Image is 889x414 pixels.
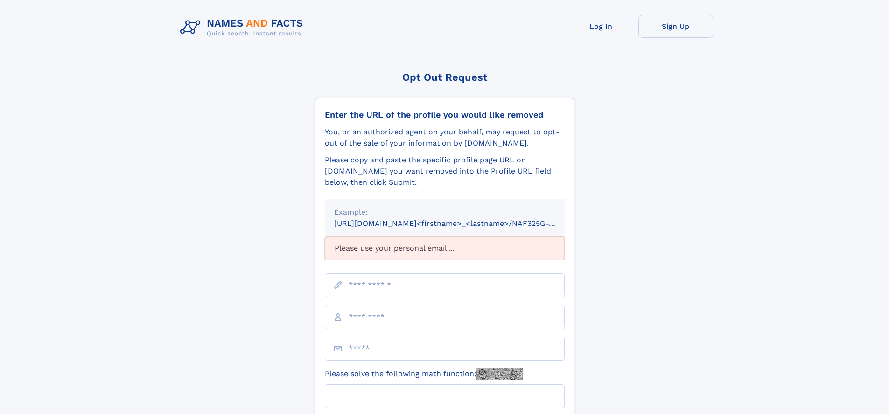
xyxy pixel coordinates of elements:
div: Please copy and paste the specific profile page URL on [DOMAIN_NAME] you want removed into the Pr... [325,154,565,188]
div: Opt Out Request [315,71,574,83]
div: Please use your personal email ... [325,237,565,260]
a: Log In [564,15,638,38]
img: Logo Names and Facts [176,15,311,40]
label: Please solve the following math function: [325,368,523,380]
small: [URL][DOMAIN_NAME]<firstname>_<lastname>/NAF325G-xxxxxxxx [334,219,582,228]
div: Example: [334,207,555,218]
div: You, or an authorized agent on your behalf, may request to opt-out of the sale of your informatio... [325,126,565,149]
a: Sign Up [638,15,713,38]
div: Enter the URL of the profile you would like removed [325,110,565,120]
